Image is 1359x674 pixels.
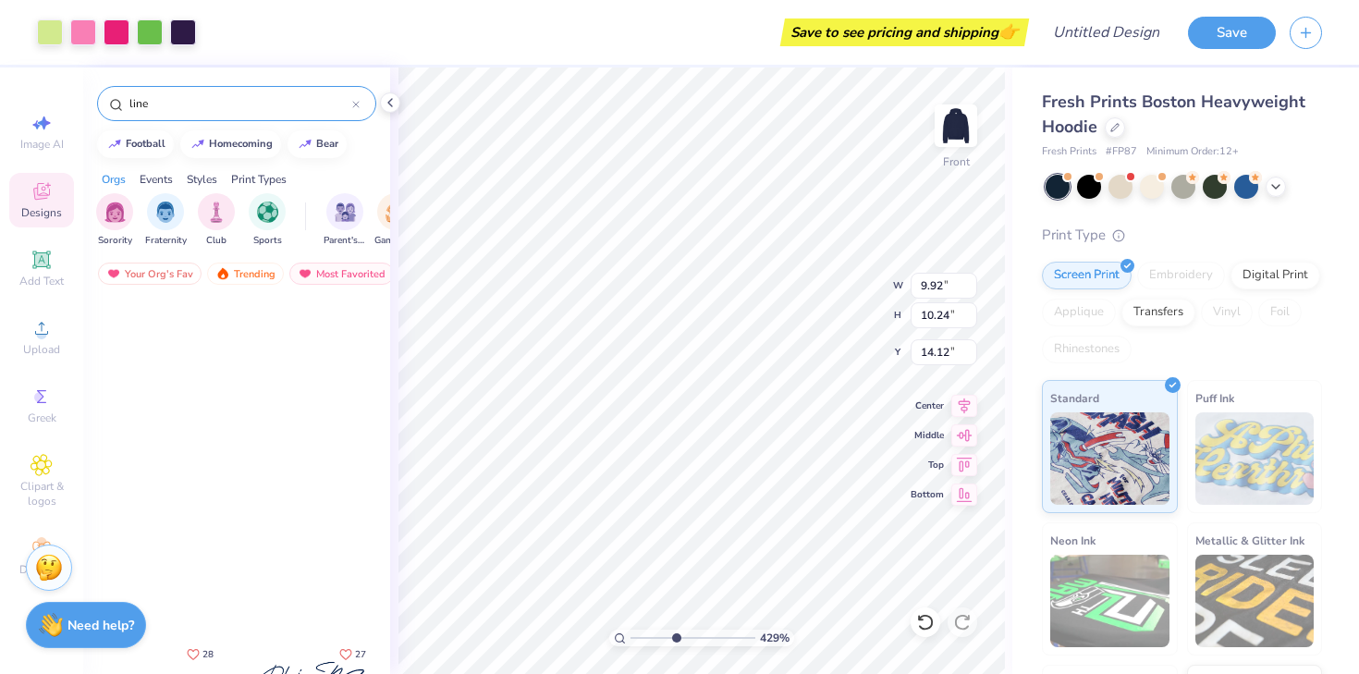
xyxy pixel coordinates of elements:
[324,193,366,248] button: filter button
[20,137,64,152] span: Image AI
[249,193,286,248] button: filter button
[19,562,64,577] span: Decorate
[145,193,187,248] button: filter button
[943,153,970,170] div: Front
[1042,144,1096,160] span: Fresh Prints
[937,107,974,144] img: Front
[257,202,278,223] img: Sports Image
[96,193,133,248] div: filter for Sorority
[1230,262,1320,289] div: Digital Print
[202,650,214,659] span: 28
[374,193,417,248] button: filter button
[198,193,235,248] button: filter button
[128,94,352,113] input: Try "Alpha"
[106,267,121,280] img: most_fav.gif
[19,274,64,288] span: Add Text
[998,20,1019,43] span: 👉
[231,171,287,188] div: Print Types
[1195,555,1315,647] img: Metallic & Glitter Ink
[145,193,187,248] div: filter for Fraternity
[1050,531,1096,550] span: Neon Ink
[215,267,230,280] img: trending.gif
[374,234,417,248] span: Game Day
[355,650,366,659] span: 27
[1050,412,1169,505] img: Standard
[1050,555,1169,647] img: Neon Ink
[785,18,1024,46] div: Save to see pricing and shipping
[1201,299,1253,326] div: Vinyl
[155,202,176,223] img: Fraternity Image
[180,130,281,158] button: homecoming
[911,399,944,412] span: Center
[207,263,284,285] div: Trending
[335,202,356,223] img: Parent's Weekend Image
[98,234,132,248] span: Sorority
[190,139,205,150] img: trend_line.gif
[760,630,790,646] span: 429 %
[298,139,312,150] img: trend_line.gif
[911,488,944,501] span: Bottom
[209,139,273,149] div: homecoming
[1195,531,1304,550] span: Metallic & Glitter Ink
[140,171,173,188] div: Events
[1106,144,1137,160] span: # FP87
[145,234,187,248] span: Fraternity
[126,139,165,149] div: football
[386,202,407,223] img: Game Day Image
[288,130,347,158] button: bear
[1195,388,1234,408] span: Puff Ink
[1042,91,1305,138] span: Fresh Prints Boston Heavyweight Hoodie
[1050,388,1099,408] span: Standard
[23,342,60,357] span: Upload
[67,617,134,634] strong: Need help?
[9,479,74,509] span: Clipart & logos
[187,171,217,188] div: Styles
[289,263,394,285] div: Most Favorited
[298,267,312,280] img: most_fav.gif
[911,459,944,472] span: Top
[1137,262,1225,289] div: Embroidery
[911,429,944,442] span: Middle
[316,139,338,149] div: bear
[28,411,56,425] span: Greek
[331,642,374,667] button: Like
[1038,14,1174,51] input: Untitled Design
[198,193,235,248] div: filter for Club
[1146,144,1239,160] span: Minimum Order: 12 +
[249,193,286,248] div: filter for Sports
[102,171,126,188] div: Orgs
[374,193,417,248] div: filter for Game Day
[1258,299,1302,326] div: Foil
[1188,17,1276,49] button: Save
[253,234,282,248] span: Sports
[1042,299,1116,326] div: Applique
[97,130,174,158] button: football
[1042,225,1322,246] div: Print Type
[206,202,226,223] img: Club Image
[1042,336,1132,363] div: Rhinestones
[206,234,226,248] span: Club
[107,139,122,150] img: trend_line.gif
[1121,299,1195,326] div: Transfers
[178,642,222,667] button: Like
[104,202,126,223] img: Sorority Image
[1195,412,1315,505] img: Puff Ink
[21,205,62,220] span: Designs
[1042,262,1132,289] div: Screen Print
[324,193,366,248] div: filter for Parent's Weekend
[324,234,366,248] span: Parent's Weekend
[98,263,202,285] div: Your Org's Fav
[96,193,133,248] button: filter button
